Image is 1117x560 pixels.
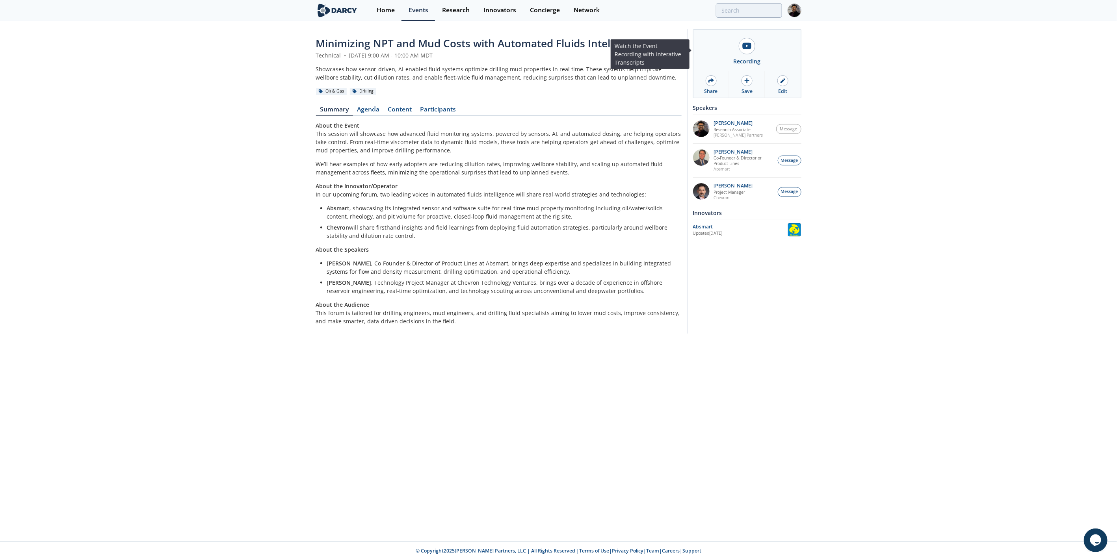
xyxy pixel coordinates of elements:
[384,106,416,116] a: Content
[316,51,682,59] div: Technical [DATE] 9:00 AM - 10:00 AM MDT
[316,160,682,176] p: We’ll hear examples of how early adopters are reducing dilution rates, improving wellbore stabili...
[530,7,560,13] div: Concierge
[765,71,801,98] a: Edit
[716,3,782,18] input: Advanced Search
[693,230,788,237] div: Updated [DATE]
[780,126,797,132] span: Message
[788,223,801,237] img: Absmart
[714,132,763,138] p: [PERSON_NAME] Partners
[442,7,470,13] div: Research
[1084,528,1109,552] iframe: chat widget
[327,260,372,267] strong: [PERSON_NAME]
[776,124,801,134] button: Message
[693,206,801,220] div: Innovators
[714,166,773,172] p: Absmart
[788,4,801,17] img: Profile
[316,300,682,325] p: This forum is tailored for drilling engineers, mud engineers, and drilling fluid specialists aimi...
[416,106,460,116] a: Participants
[693,101,801,115] div: Speakers
[316,88,347,95] div: Oil & Gas
[704,88,718,95] div: Share
[327,204,676,221] li: , showcasing its integrated sensor and software suite for real-time mud property monitoring inclu...
[353,106,384,116] a: Agenda
[662,547,680,554] a: Careers
[327,223,676,240] li: will share firsthand insights and field learnings from deploying fluid automation strategies, par...
[327,259,676,276] li: , Co-Founder & Director of Product Lines at Absmart, brings deep expertise and specializes in bui...
[316,182,398,190] strong: About the Innovator/Operator
[714,195,753,200] p: Chevron
[343,52,348,59] span: •
[714,121,763,126] p: [PERSON_NAME]
[714,127,763,132] p: Research Associate
[781,189,798,195] span: Message
[682,547,701,554] a: Support
[327,278,676,295] li: , Technology Project Manager at Chevron Technology Ventures, brings over a decade of experience i...
[316,122,360,129] strong: About the Event
[693,30,801,71] a: Recording
[714,149,773,155] p: [PERSON_NAME]
[316,65,682,82] div: Showcases how sensor-driven, AI-enabled fluid systems optimize drilling mud properties in real ti...
[316,246,369,253] strong: About the Speakers
[316,4,359,17] img: logo-wide.svg
[779,88,788,95] div: Edit
[316,182,682,198] p: In our upcoming forum, two leading voices in automated fluids intelligence will share real-world ...
[714,183,753,189] p: [PERSON_NAME]
[316,106,353,116] a: Summary
[781,158,798,164] span: Message
[327,279,372,286] strong: [PERSON_NAME]
[693,149,710,166] img: f391ab45-d698-4384-b787-576124f63af6
[579,547,609,554] a: Terms of Use
[714,155,773,166] p: Co-Founder & Director of Product Lines
[327,204,350,212] strong: Absmart
[693,121,710,137] img: 92797456-ae33-4003-90ad-aa7d548e479e
[646,547,659,554] a: Team
[350,88,377,95] div: Drilling
[778,156,801,165] button: Message
[693,223,801,237] a: Absmart Updated[DATE] Absmart
[409,7,428,13] div: Events
[316,301,370,308] strong: About the Audience
[267,547,850,554] p: © Copyright 2025 [PERSON_NAME] Partners, LLC | All Rights Reserved | | | | |
[778,187,801,197] button: Message
[316,121,682,154] p: This session will showcase how advanced fluid monitoring systems, powered by sensors, AI, and aut...
[377,7,395,13] div: Home
[734,57,761,65] div: Recording
[483,7,516,13] div: Innovators
[742,88,753,95] div: Save
[612,547,643,554] a: Privacy Policy
[574,7,600,13] div: Network
[316,36,646,50] span: Minimizing NPT and Mud Costs with Automated Fluids Intelligence
[693,223,788,230] div: Absmart
[693,183,710,200] img: 0796ef69-b90a-4e68-ba11-5d0191a10bb8
[327,224,349,231] strong: Chevron
[714,189,753,195] p: Project Manager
